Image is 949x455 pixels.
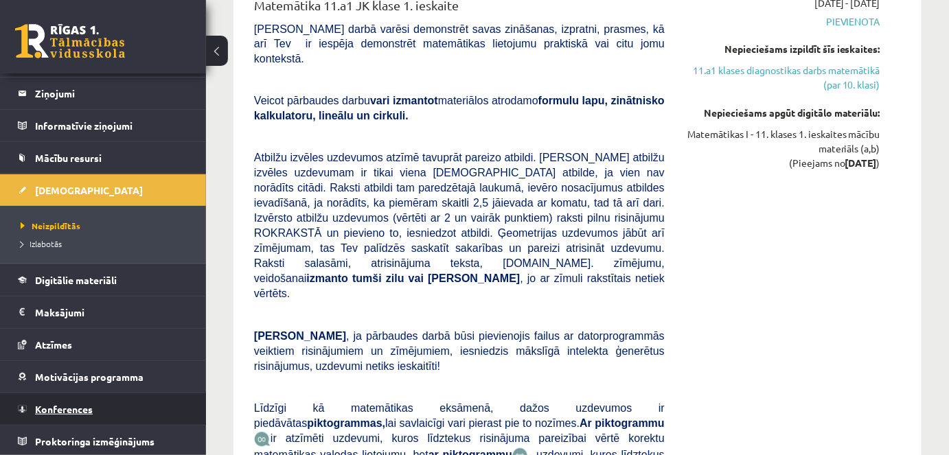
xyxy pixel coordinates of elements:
[35,274,117,286] span: Digitālie materiāli
[352,273,520,285] b: tumši zilu vai [PERSON_NAME]
[18,78,189,109] a: Ziņojumi
[307,418,385,430] b: piktogrammas,
[18,264,189,296] a: Digitālie materiāli
[35,435,155,447] span: Proktoringa izmēģinājums
[15,24,125,58] a: Rīgas 1. Tālmācības vidusskola
[35,184,143,196] span: [DEMOGRAPHIC_DATA]
[580,418,665,430] b: Ar piktogrammu
[18,361,189,393] a: Motivācijas programma
[845,157,877,170] strong: [DATE]
[35,152,102,164] span: Mācību resursi
[35,110,189,141] legend: Informatīvie ziņojumi
[35,296,189,328] legend: Maksājumi
[21,220,192,232] a: Neizpildītās
[35,371,144,383] span: Motivācijas programma
[685,64,880,93] a: 11.a1 klases diagnostikas darbs matemātikā (par 10. klasi)
[254,95,665,122] span: Veicot pārbaudes darbu materiālos atrodamo
[307,273,348,285] b: izmanto
[254,403,665,430] span: Līdzīgi kā matemātikas eksāmenā, dažos uzdevumos ir piedāvātas lai savlaicīgi vari pierast pie to...
[254,152,665,300] span: Atbilžu izvēles uzdevumos atzīmē tavuprāt pareizo atbildi. [PERSON_NAME] atbilžu izvēles uzdevuma...
[685,14,880,29] span: Pievienota
[254,331,665,373] span: , ja pārbaudes darbā būsi pievienojis failus ar datorprogrammās veiktiem risinājumiem un zīmējumi...
[685,43,880,57] div: Nepieciešams izpildīt šīs ieskaites:
[18,296,189,328] a: Maksājumi
[370,95,438,107] b: vari izmantot
[18,393,189,425] a: Konferences
[18,110,189,141] a: Informatīvie ziņojumi
[254,331,346,342] span: [PERSON_NAME]
[18,174,189,206] a: [DEMOGRAPHIC_DATA]
[685,106,880,121] div: Nepieciešams apgūt digitālo materiālu:
[685,128,880,171] div: Matemātikas I - 11. klases 1. ieskaites mācību materiāls (a,b) (Pieejams no )
[35,338,72,351] span: Atzīmes
[254,23,665,65] span: [PERSON_NAME] darbā varēsi demonstrēt savas zināšanas, izpratni, prasmes, kā arī Tev ir iespēja d...
[35,78,189,109] legend: Ziņojumi
[21,220,80,231] span: Neizpildītās
[18,329,189,360] a: Atzīmes
[21,238,62,249] span: Izlabotās
[18,142,189,174] a: Mācību resursi
[35,403,93,415] span: Konferences
[254,432,271,447] img: JfuEzvunn4EvwAAAAASUVORK5CYII=
[254,95,665,122] b: formulu lapu, zinātnisko kalkulatoru, lineālu un cirkuli.
[21,237,192,250] a: Izlabotās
